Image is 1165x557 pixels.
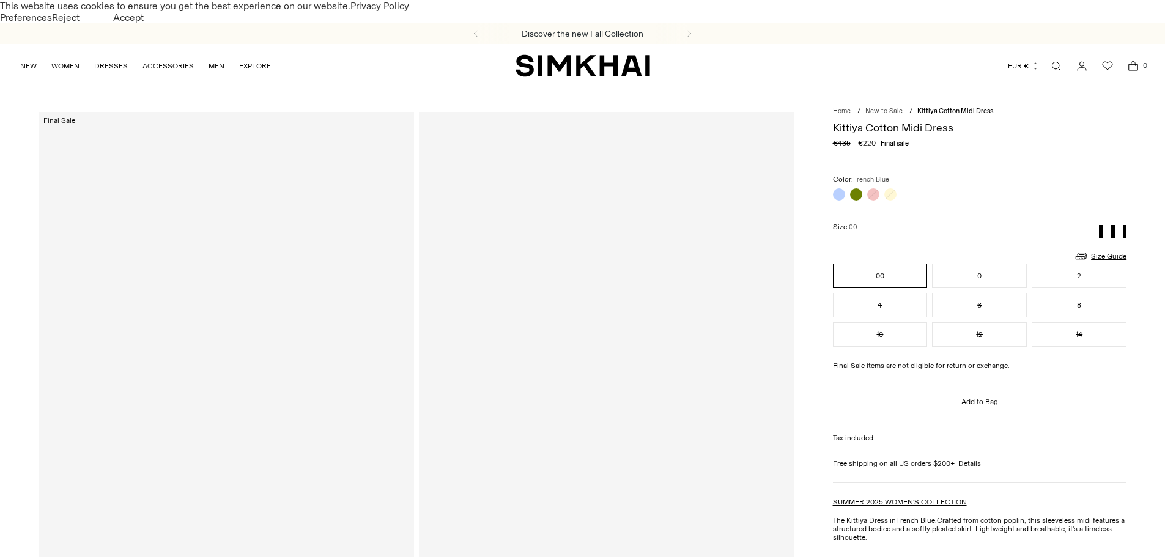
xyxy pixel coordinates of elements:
[80,12,177,23] button: Accept
[94,53,128,79] a: DRESSES
[833,361,1010,370] strong: Final Sale items are not eligible for return or exchange.
[1044,54,1068,78] a: Open search modal
[1032,322,1126,347] button: 14
[833,264,928,288] button: 00
[1121,54,1145,78] a: Open cart modal
[833,107,1127,115] nav: breadcrumbs
[833,459,1127,468] div: Free shipping on all US orders $200+
[958,459,981,468] a: Details
[932,322,1027,347] button: 12
[833,107,851,115] a: Home
[1008,53,1040,79] button: EUR €
[833,139,851,147] s: €435
[833,122,1127,133] h1: Kittiya Cotton Midi Dress
[833,516,1127,542] p: The Kittiya Dress in Crafted from cotton poplin, this sleeveless midi features a structured bodic...
[516,54,650,78] a: SIMKHAI
[20,53,37,79] a: NEW
[1032,293,1126,317] button: 8
[857,107,860,115] div: /
[833,433,1127,442] div: Tax included.
[833,223,857,231] label: Size:
[865,107,903,115] a: New to Sale
[833,293,928,317] button: 4
[932,264,1027,288] button: 0
[239,53,271,79] a: EXPLORE
[52,12,80,23] button: Reject
[961,397,998,406] span: Add to Bag
[853,175,889,183] span: French Blue
[917,107,993,115] span: Kittiya Cotton Midi Dress
[833,175,889,183] label: Color:
[896,516,937,525] strong: French Blue.
[51,53,80,79] a: WOMEN
[909,107,912,115] div: /
[209,53,224,79] a: MEN
[833,387,1127,416] button: Add to Bag
[1139,60,1150,71] span: 0
[858,139,876,147] span: €220
[849,223,857,231] span: 00
[142,53,194,79] a: ACCESSORIES
[833,498,967,506] a: SUMMER 2025 WOMEN'S COLLECTION
[1070,54,1094,78] a: Go to the account page
[522,29,643,39] a: Discover the new Fall Collection
[833,322,928,347] button: 10
[1032,264,1126,288] button: 2
[932,293,1027,317] button: 6
[1074,248,1126,264] a: Size Guide
[1095,54,1120,78] a: Wishlist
